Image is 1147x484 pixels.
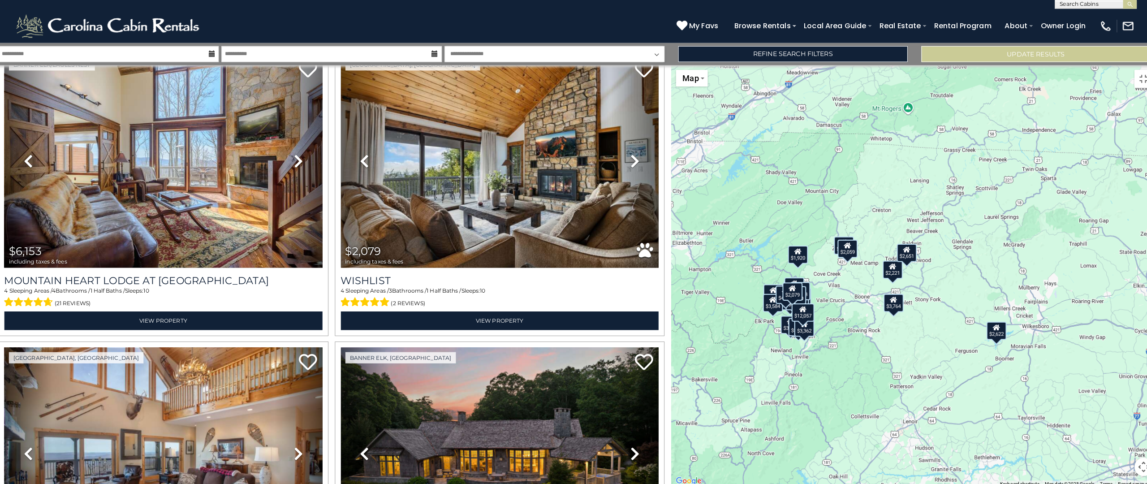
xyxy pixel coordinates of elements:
span: 1 Half Baths / [428,288,462,294]
div: $2,079 [778,283,798,301]
a: Real Estate [869,22,919,38]
img: Google [671,472,701,484]
div: $1,813 [787,288,806,306]
a: Banner Elk, [GEOGRAPHIC_DATA] [348,351,457,363]
img: thumbnail_167104241.jpeg [344,59,657,268]
div: $3,584 [759,294,779,312]
div: $12,057 [787,303,809,321]
div: $3,183 [780,278,800,296]
img: mail-regular-white.png [1112,24,1125,37]
a: [GEOGRAPHIC_DATA], [GEOGRAPHIC_DATA] [17,351,150,363]
a: Add to favorites [302,64,320,83]
span: (21 reviews) [62,298,98,309]
span: $2,079 [348,246,384,259]
span: 10 [150,288,155,294]
a: View Property [344,311,657,330]
span: $6,153 [17,246,49,259]
span: Map [680,77,696,86]
button: Change map style [673,73,705,90]
h3: Mountain Heart Lodge at Eagles Nest [13,275,326,287]
div: $3,607 [776,315,796,333]
span: including taxes & fees [348,259,405,265]
div: $4,317 [772,286,791,304]
span: 4 [13,288,16,294]
div: $3,764 [877,294,897,312]
a: Refine Search Filters [676,50,901,66]
div: $1,080 [781,286,801,304]
div: $2,059 [832,241,852,259]
a: Mountain Heart Lodge at [GEOGRAPHIC_DATA] [13,275,326,287]
span: including taxes & fees [17,259,74,265]
a: Add to favorites [633,352,651,372]
span: 4 [344,288,347,294]
a: Add to favorites [633,64,651,83]
button: Map camera controls [1125,455,1143,473]
span: 1 Half Baths / [97,288,131,294]
div: $2,651 [890,245,910,263]
button: Keyboard shortcuts [992,478,1031,484]
img: phone-regular-white.png [1090,24,1103,37]
div: $3,284 [784,318,804,336]
span: 10 [481,288,486,294]
a: View Property [13,311,326,330]
button: Update Results [915,50,1140,66]
div: Sleeping Areas / Bathrooms / Sleeps: [344,287,657,309]
div: $2,221 [877,261,897,279]
img: White-1-2.png [22,17,208,44]
a: My Favs [674,25,717,36]
a: Owner Login [1028,22,1081,38]
a: Wishlist [344,275,657,287]
span: (2 reviews) [393,298,427,309]
span: 4 [60,288,63,294]
div: $2,568 [828,238,848,255]
a: Local Area Guide [795,22,865,38]
a: Browse Rentals [726,22,791,38]
button: Toggle fullscreen view [1125,73,1143,91]
a: Open this area in Google Maps (opens a new window) [671,472,701,484]
span: 3 [391,288,394,294]
img: thumbnail_163263053.jpeg [13,59,326,268]
a: Add to favorites [302,352,320,372]
div: $1,920 [784,246,803,264]
span: Map data ©2025 Google [1036,478,1085,483]
div: $2,362 [759,285,779,302]
a: Rental Program [923,22,988,38]
div: $2,622 [979,321,998,339]
div: Sleeping Areas / Bathrooms / Sleeps: [13,287,326,309]
div: $2,013 [785,282,805,300]
a: Report a map error [1108,478,1144,483]
a: About [992,22,1024,38]
a: Terms (opens in new tab) [1091,478,1103,483]
div: $3,362 [790,318,810,336]
span: My Favs [686,25,715,36]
